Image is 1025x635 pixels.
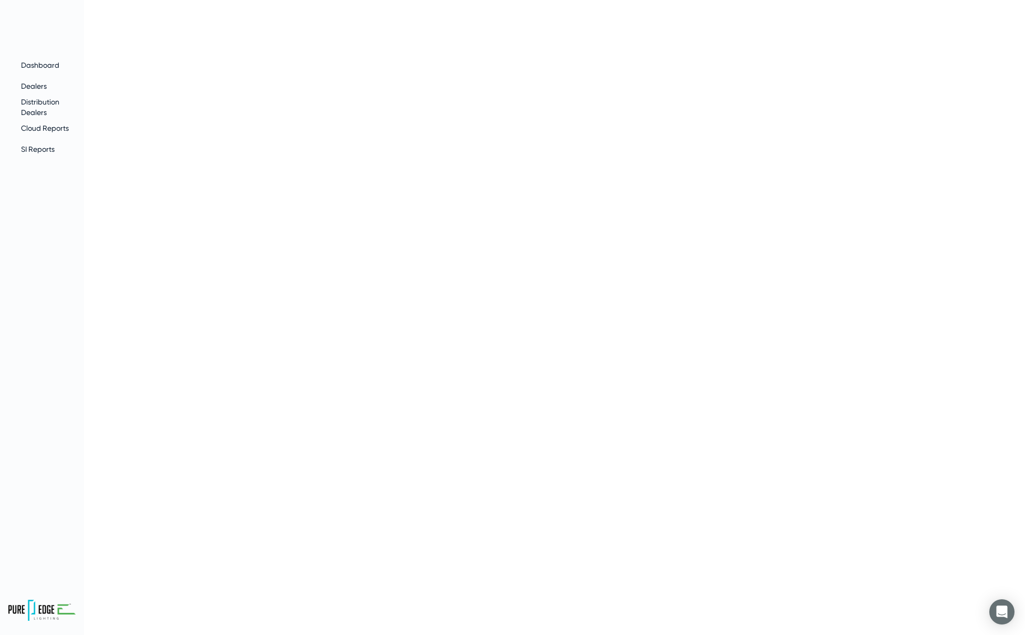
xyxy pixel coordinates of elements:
[21,82,47,90] span: Dealers
[21,98,59,117] span: Distribution Dealers
[8,600,76,621] img: PureEdge%20Lighting_638664353580272793.png
[21,61,59,69] span: Dashboard
[21,145,55,153] span: SI Reports
[989,599,1014,624] div: Open Intercom Messenger
[21,124,69,132] span: Cloud Reports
